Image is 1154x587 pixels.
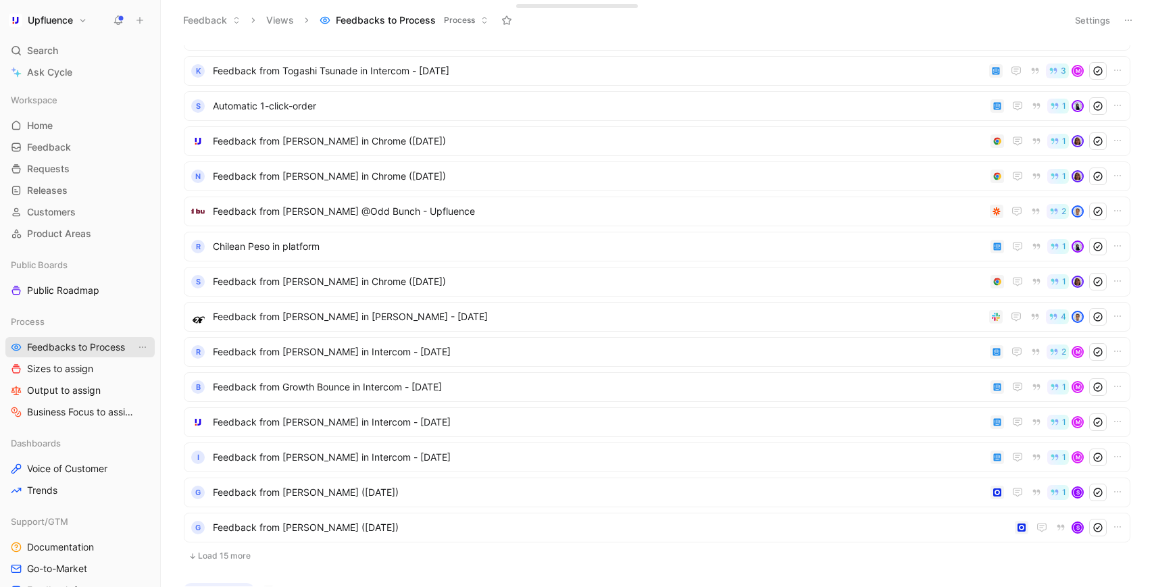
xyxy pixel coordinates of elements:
[1062,102,1066,110] span: 1
[1073,382,1082,392] div: M
[27,362,93,376] span: Sizes to assign
[1073,101,1082,111] img: avatar
[5,402,155,422] a: Business Focus to assign
[184,267,1130,297] a: SFeedback from [PERSON_NAME] in Chrome ([DATE])1avatar
[184,126,1130,156] a: logoFeedback from [PERSON_NAME] in Chrome ([DATE])1avatar
[27,141,71,154] span: Feedback
[5,180,155,201] a: Releases
[27,540,94,554] span: Documentation
[191,64,205,78] div: K
[1073,207,1082,216] img: avatar
[27,462,107,476] span: Voice of Customer
[191,345,205,359] div: R
[5,537,155,557] a: Documentation
[184,548,1130,564] button: Load 15 more
[184,197,1130,226] a: logoFeedback from [PERSON_NAME] @Odd Bunch - Upfluence2avatar
[27,205,76,219] span: Customers
[27,340,125,354] span: Feedbacks to Process
[336,14,436,27] span: Feedbacks to Process
[1047,239,1069,254] button: 1
[213,309,984,325] span: Feedback from [PERSON_NAME] in [PERSON_NAME] - [DATE]
[5,11,91,30] button: UpfluenceUpfluence
[5,559,155,579] a: Go-to-Market
[1069,11,1116,30] button: Settings
[1073,66,1082,76] div: M
[213,484,985,501] span: Feedback from [PERSON_NAME] ([DATE])
[213,203,984,220] span: Feedback from [PERSON_NAME] @Odd Bunch - Upfluence
[444,14,475,27] span: Process
[27,562,87,576] span: Go-to-Market
[27,227,91,240] span: Product Areas
[27,384,101,397] span: Output to assign
[213,133,985,149] span: Feedback from [PERSON_NAME] in Chrome ([DATE])
[191,486,205,499] div: G
[5,433,155,501] div: DashboardsVoice of CustomerTrends
[5,62,155,82] a: Ask Cycle
[5,459,155,479] a: Voice of Customer
[5,311,155,422] div: ProcessFeedbacks to ProcessView actionsSizes to assignOutput to assignBusiness Focus to assign
[213,274,985,290] span: Feedback from [PERSON_NAME] in Chrome ([DATE])
[184,91,1130,121] a: SAutomatic 1-click-order1avatar
[184,442,1130,472] a: IFeedback from [PERSON_NAME] in Intercom - [DATE]1M
[213,519,1009,536] span: Feedback from [PERSON_NAME] ([DATE])
[1047,134,1069,149] button: 1
[1062,453,1066,461] span: 1
[5,116,155,136] a: Home
[5,380,155,401] a: Output to assign
[27,162,70,176] span: Requests
[27,284,99,297] span: Public Roadmap
[1073,347,1082,357] div: M
[191,310,205,324] img: logo
[1073,136,1082,146] img: avatar
[1047,169,1069,184] button: 1
[1046,63,1069,78] button: 3
[1062,278,1066,286] span: 1
[184,407,1130,437] a: logoFeedback from [PERSON_NAME] in Intercom - [DATE]1M
[1047,274,1069,289] button: 1
[11,258,68,272] span: Public Boards
[1061,348,1066,356] span: 2
[213,344,984,360] span: Feedback from [PERSON_NAME] in Intercom - [DATE]
[5,202,155,222] a: Customers
[1062,383,1066,391] span: 1
[27,184,68,197] span: Releases
[9,14,22,27] img: Upfluence
[191,134,205,148] img: logo
[1047,344,1069,359] button: 2
[5,41,155,61] div: Search
[1047,204,1069,219] button: 2
[1046,309,1069,324] button: 4
[191,170,205,183] div: n
[1047,415,1069,430] button: 1
[1062,137,1066,145] span: 1
[11,436,61,450] span: Dashboards
[27,43,58,59] span: Search
[184,513,1130,542] a: GFeedback from [PERSON_NAME] ([DATE])S
[184,478,1130,507] a: GFeedback from [PERSON_NAME] ([DATE])1S
[191,275,205,288] div: S
[177,10,247,30] button: Feedback
[5,159,155,179] a: Requests
[313,10,495,30] button: Feedbacks to ProcessProcess
[184,337,1130,367] a: RFeedback from [PERSON_NAME] in Intercom - [DATE]2M
[191,521,205,534] div: G
[1062,243,1066,251] span: 1
[27,405,136,419] span: Business Focus to assign
[28,14,73,26] h1: Upfluence
[191,205,205,218] img: logo
[136,340,149,354] button: View actions
[1062,172,1066,180] span: 1
[213,449,985,465] span: Feedback from [PERSON_NAME] in Intercom - [DATE]
[191,380,205,394] div: B
[1047,380,1069,394] button: 1
[27,484,57,497] span: Trends
[213,379,985,395] span: Feedback from Growth Bounce in Intercom - [DATE]
[5,90,155,110] div: Workspace
[260,10,300,30] button: Views
[1073,172,1082,181] img: avatar
[184,232,1130,261] a: RChilean Peso in platform1avatar
[213,414,985,430] span: Feedback from [PERSON_NAME] in Intercom - [DATE]
[1073,417,1082,427] div: M
[5,255,155,301] div: Public BoardsPublic Roadmap
[1047,485,1069,500] button: 1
